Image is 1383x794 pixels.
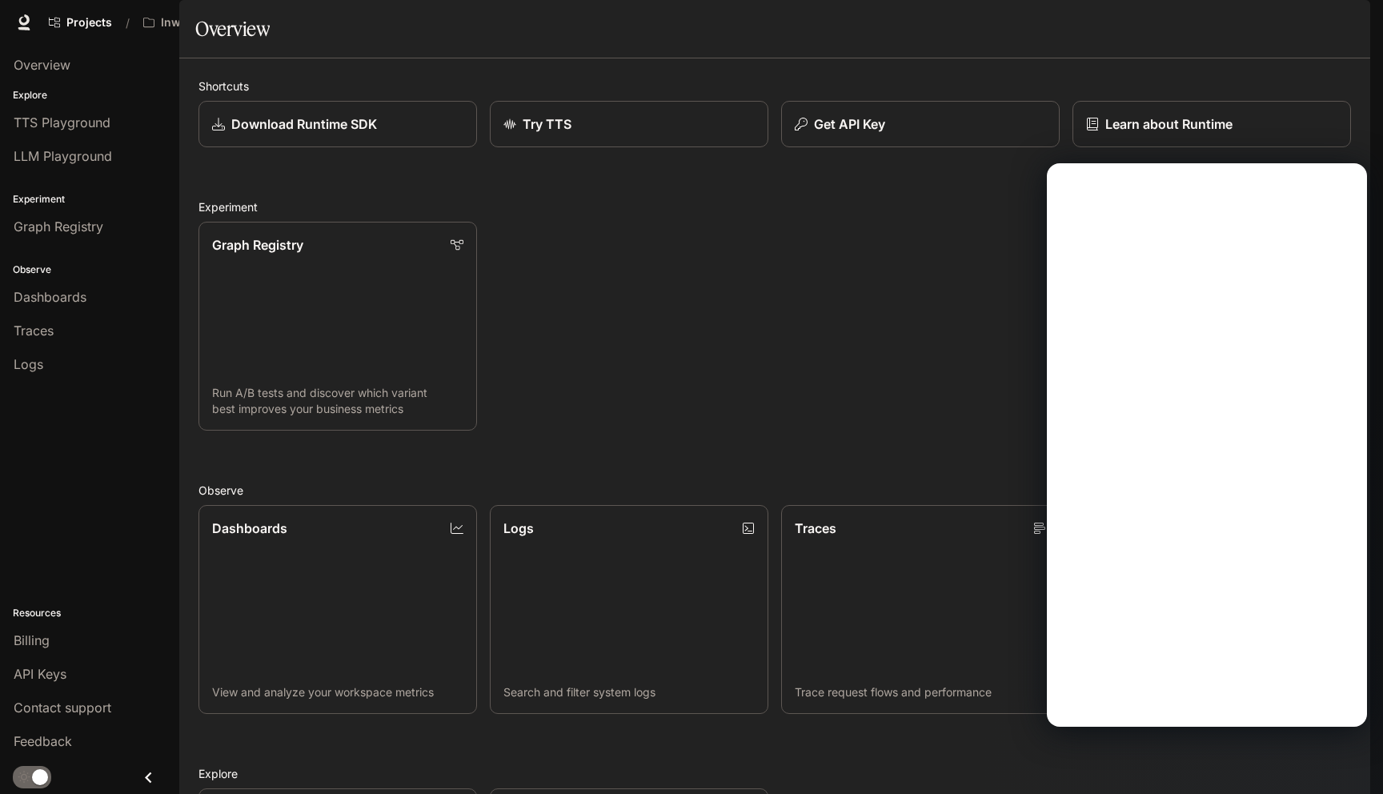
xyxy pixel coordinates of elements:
a: Download Runtime SDK [198,101,477,147]
a: DashboardsView and analyze your workspace metrics [198,505,477,714]
p: Try TTS [523,114,571,134]
h2: Shortcuts [198,78,1351,94]
p: Traces [795,519,836,538]
p: View and analyze your workspace metrics [212,684,463,700]
p: Graph Registry [212,235,303,255]
h2: Explore [198,765,1351,782]
button: All workspaces [136,6,275,38]
p: Learn about Runtime [1105,114,1233,134]
a: Learn about Runtime [1072,101,1351,147]
h1: Overview [195,13,270,45]
iframe: Intercom live chat [1329,740,1367,778]
p: Get API Key [814,114,885,134]
p: Inworld AI Demos [161,16,251,30]
p: Search and filter system logs [503,684,755,700]
div: / [119,14,136,31]
a: Graph RegistryRun A/B tests and discover which variant best improves your business metrics [198,222,477,431]
p: Logs [503,519,534,538]
h2: Observe [198,482,1351,499]
p: Dashboards [212,519,287,538]
iframe: Intercom live chat [1047,163,1367,727]
h2: Experiment [198,198,1351,215]
a: Try TTS [490,101,768,147]
a: LogsSearch and filter system logs [490,505,768,714]
a: Go to projects [42,6,119,38]
p: Download Runtime SDK [231,114,377,134]
button: Get API Key [781,101,1060,147]
a: TracesTrace request flows and performance [781,505,1060,714]
p: Run A/B tests and discover which variant best improves your business metrics [212,385,463,417]
span: Projects [66,16,112,30]
p: Trace request flows and performance [795,684,1046,700]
